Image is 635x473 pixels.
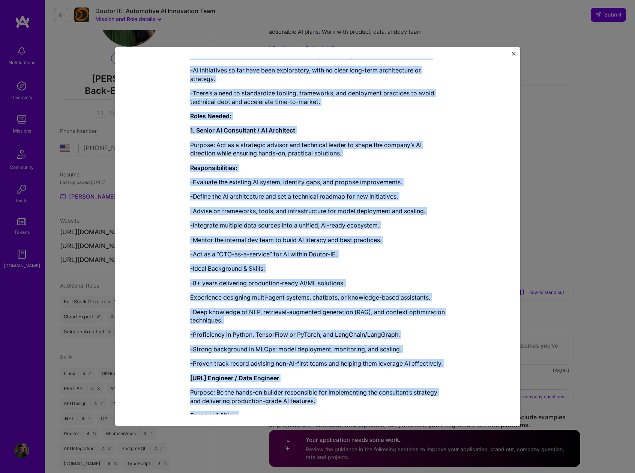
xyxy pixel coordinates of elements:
p: -Integrate multiple data sources into a unified, AI-ready ecosystem. [190,221,445,229]
p: -Act as a “CTO-as-a-service” for AI within Doutor-IE. [190,250,445,258]
strong: 1. Senior AI Consultant / AI Architect [190,127,295,134]
button: Close [512,52,516,60]
p: -Define the AI architecture and set a technical roadmap for new initiatives. [190,192,445,200]
strong: Roles Needed: [190,112,231,120]
p: -Mentor the internal dev team to build AI literacy and best practices. [190,236,445,244]
p: Experience designing multi-agent systems, chatbots, or knowledge-based assistants. [190,293,445,301]
p: -Evaluate the existing AI system, identify gaps, and propose improvements. [190,178,445,186]
p: -Advise on frameworks, tools, and infrastructure for model deployment and scaling. [190,207,445,215]
p: Purpose: Be the hands-on builder responsible for implementing the consultant’s strategy and deliv... [190,388,445,405]
p: -There’s a need to standardize tooling, frameworks, and deployment practices to avoid technical d... [190,89,445,106]
p: -AI initiatives so far have been exploratory, with no clear long-term architecture or strategy. [190,66,445,83]
p: -Deep knowledge of NLP, retrieval-augmented generation (RAG), and context optimization techniques. [190,308,445,325]
p: -8+ years delivering production-ready AI/ML solutions. [190,279,445,287]
p: -Proven track record advising non-AI-first teams and helping them leverage AI effectively. [190,359,445,368]
strong: Responsibilities: [190,411,237,419]
p: -Ideal Background & Skills: [190,264,445,273]
p: Purpose: Act as a strategic advisor and technical leader to shape the company’s AI direction whil... [190,141,445,158]
p: -Strong background in MLOps: model deployment, monitoring, and scaling. [190,345,445,353]
p: -Proficiency in Python, TensorFlow or PyTorch, and LangChain/LangGraph. [190,330,445,339]
strong: [URL] Engineer / Data Engineer [190,374,279,382]
strong: Responsibilities: [190,164,237,172]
